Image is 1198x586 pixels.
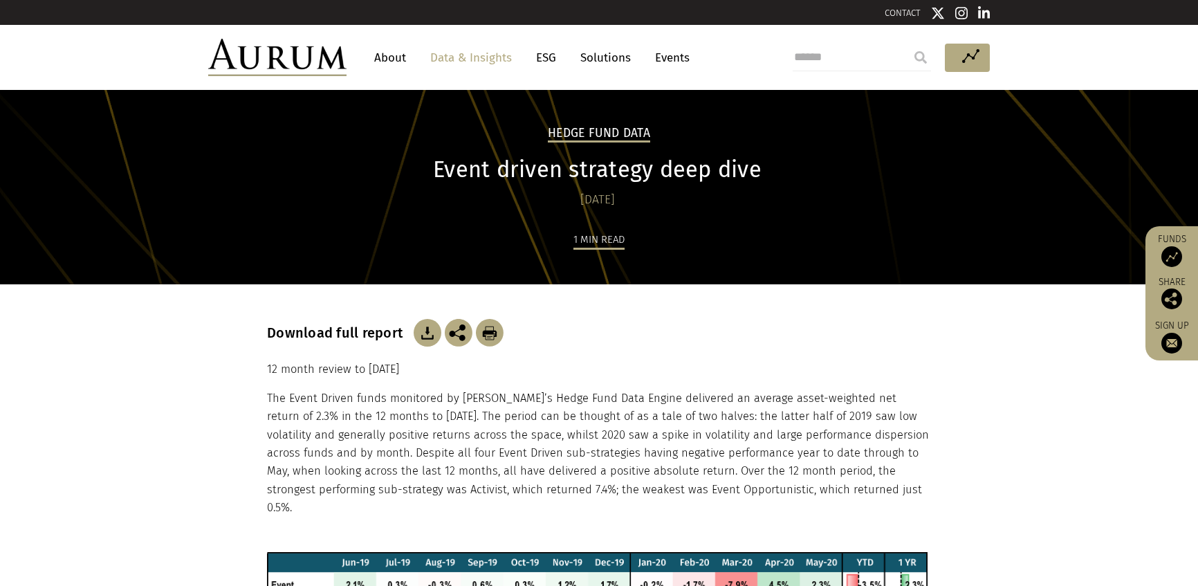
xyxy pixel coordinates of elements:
img: Share this post [1161,289,1182,309]
h1: Event driven strategy deep dive [267,156,928,183]
img: Twitter icon [931,6,945,20]
img: Aurum [208,39,347,76]
a: CONTACT [885,8,921,18]
a: Events [648,45,690,71]
img: Download Article [414,319,441,347]
h3: Download full report [267,324,410,341]
h2: Hedge Fund Data [548,126,650,143]
div: Share [1152,277,1191,309]
img: Linkedin icon [978,6,990,20]
a: Funds [1152,233,1191,267]
p: The Event Driven funds monitored by [PERSON_NAME]’s Hedge Fund Data Engine delivered an average a... [267,390,931,518]
div: 1 min read [573,231,625,250]
img: Instagram icon [955,6,968,20]
img: Share this post [445,319,472,347]
img: Sign up to our newsletter [1161,333,1182,354]
a: Solutions [573,45,638,71]
div: [DATE] [267,190,928,210]
p: 12 month review to [DATE] [267,360,931,378]
a: About [367,45,413,71]
input: Submit [907,44,934,71]
a: Data & Insights [423,45,519,71]
a: ESG [529,45,563,71]
img: Access Funds [1161,246,1182,267]
a: Sign up [1152,320,1191,354]
img: Download Article [476,319,504,347]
